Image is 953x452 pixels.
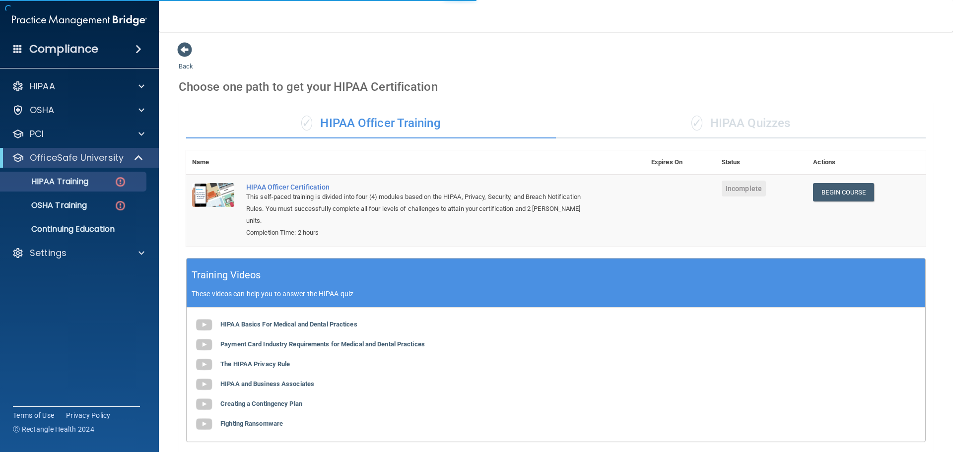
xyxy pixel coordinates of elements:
b: HIPAA Basics For Medical and Dental Practices [220,321,357,328]
span: Incomplete [722,181,766,196]
p: Settings [30,247,67,259]
div: Completion Time: 2 hours [246,227,596,239]
b: The HIPAA Privacy Rule [220,360,290,368]
a: Begin Course [813,183,874,201]
p: Continuing Education [6,224,142,234]
a: HIPAA Officer Certification [246,183,596,191]
span: Ⓒ Rectangle Health 2024 [13,424,94,434]
img: gray_youtube_icon.38fcd6cc.png [194,375,214,394]
p: HIPAA [30,80,55,92]
div: HIPAA Quizzes [556,109,926,138]
b: Creating a Contingency Plan [220,400,302,407]
th: Actions [807,150,926,175]
img: gray_youtube_icon.38fcd6cc.png [194,394,214,414]
div: Choose one path to get your HIPAA Certification [179,72,933,101]
img: gray_youtube_icon.38fcd6cc.png [194,414,214,434]
th: Expires On [645,150,716,175]
b: Fighting Ransomware [220,420,283,427]
span: ✓ [691,116,702,130]
span: ✓ [301,116,312,130]
p: OfficeSafe University [30,152,124,164]
div: HIPAA Officer Training [186,109,556,138]
img: PMB logo [12,10,147,30]
a: Privacy Policy [66,410,111,420]
img: gray_youtube_icon.38fcd6cc.png [194,335,214,355]
h4: Compliance [29,42,98,56]
th: Status [716,150,807,175]
p: PCI [30,128,44,140]
a: HIPAA [12,80,144,92]
img: danger-circle.6113f641.png [114,199,127,212]
a: Settings [12,247,144,259]
p: These videos can help you to answer the HIPAA quiz [192,290,920,298]
a: OSHA [12,104,144,116]
b: HIPAA and Business Associates [220,380,314,387]
a: PCI [12,128,144,140]
a: Back [179,51,193,70]
a: Terms of Use [13,410,54,420]
img: gray_youtube_icon.38fcd6cc.png [194,355,214,375]
a: OfficeSafe University [12,152,144,164]
p: OSHA [30,104,55,116]
img: danger-circle.6113f641.png [114,176,127,188]
img: gray_youtube_icon.38fcd6cc.png [194,315,214,335]
div: This self-paced training is divided into four (4) modules based on the HIPAA, Privacy, Security, ... [246,191,596,227]
b: Payment Card Industry Requirements for Medical and Dental Practices [220,340,425,348]
th: Name [186,150,240,175]
p: OSHA Training [6,200,87,210]
p: HIPAA Training [6,177,88,187]
h5: Training Videos [192,266,261,284]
